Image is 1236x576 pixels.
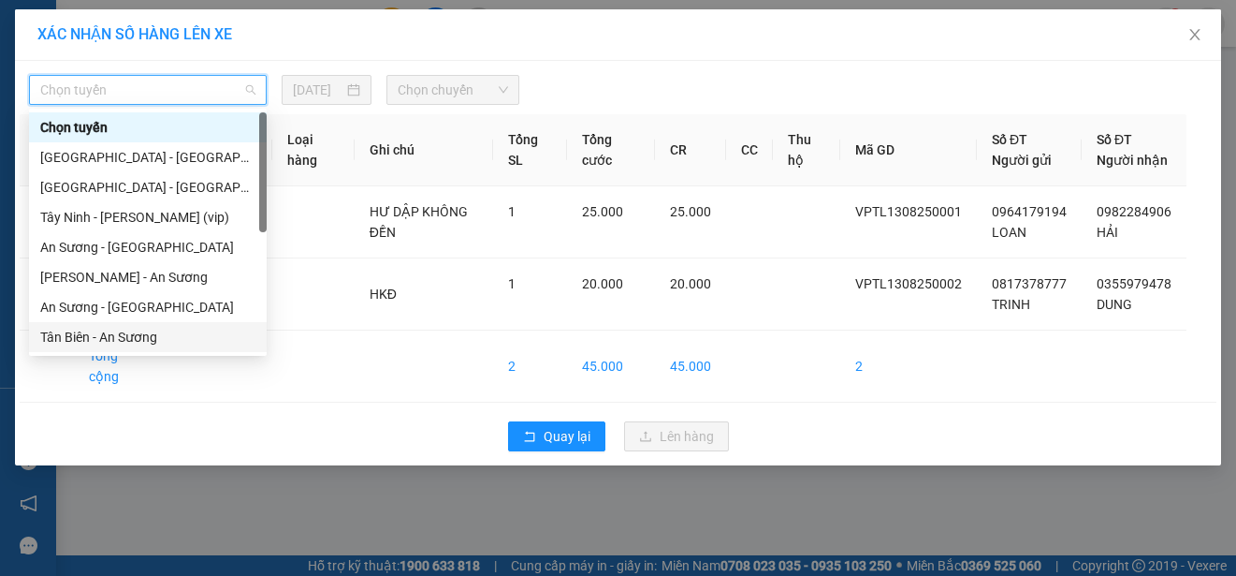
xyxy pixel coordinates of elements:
th: Tổng SL [493,114,567,186]
span: 20.000 [670,276,711,291]
span: HẢI [1097,225,1118,240]
div: [GEOGRAPHIC_DATA] - [GEOGRAPHIC_DATA] (vip) [40,147,255,168]
span: 01 Võ Văn Truyện, KP.1, Phường 2 [148,56,257,80]
span: Chọn tuyến [40,76,255,104]
span: HKĐ [370,287,397,302]
span: 1 [508,276,516,291]
div: An Sương - Châu Thành [29,232,267,262]
span: 0817378777 [992,276,1067,291]
span: TRINH [992,297,1030,312]
strong: ĐỒNG PHƯỚC [148,10,256,26]
span: DUNG [1097,297,1132,312]
span: VPTL1308250002 [855,276,962,291]
span: 0964179194 [992,204,1067,219]
div: Hồ Chí Minh - Tây Ninh (vip) [29,172,267,202]
input: 13/08/2025 [293,80,343,100]
div: An Sương - Tân Biên [29,292,267,322]
span: VPTL1308250002 [94,119,195,133]
button: rollbackQuay lại [508,421,605,451]
th: STT [20,114,74,186]
th: CC [726,114,773,186]
img: logo [7,11,90,94]
td: 2 [493,331,567,403]
span: 0355979478 [1097,276,1171,291]
span: 1 [508,204,516,219]
td: 45.000 [655,331,726,403]
td: 1 [20,186,74,258]
span: Số ĐT [1097,132,1132,147]
span: 11:15:57 [DATE] [41,136,114,147]
span: 25.000 [582,204,623,219]
th: Tổng cước [567,114,655,186]
span: Số ĐT [992,132,1027,147]
th: Ghi chú [355,114,493,186]
th: Loại hàng [272,114,355,186]
span: In ngày: [6,136,114,147]
span: LOAN [992,225,1026,240]
div: Hồ Chí Minh - Tây Ninh (vip) [29,142,267,172]
span: 20.000 [582,276,623,291]
span: Hotline: 19001152 [148,83,229,95]
span: HƯ DẬP KHÔNG ĐỀN [370,204,468,240]
span: [PERSON_NAME]: [6,121,195,132]
button: uploadLên hàng [624,421,729,451]
div: [PERSON_NAME] - An Sương [40,267,255,288]
td: Tổng cộng [74,331,162,403]
div: Tây Ninh - Hồ Chí Minh (vip) [29,202,267,232]
span: rollback [523,430,536,445]
div: Châu Thành - An Sương [29,262,267,292]
span: Người nhận [1097,153,1168,168]
span: VPTL1308250001 [855,204,962,219]
div: [GEOGRAPHIC_DATA] - [GEOGRAPHIC_DATA] (vip) [40,177,255,198]
div: An Sương - [GEOGRAPHIC_DATA] [40,237,255,258]
th: Mã GD [840,114,977,186]
div: Chọn tuyến [40,117,255,138]
span: Bến xe [GEOGRAPHIC_DATA] [148,30,252,53]
span: 0982284906 [1097,204,1171,219]
td: 2 [20,258,74,331]
th: CR [655,114,726,186]
div: Tây Ninh - [PERSON_NAME] (vip) [40,207,255,228]
div: Tân Biên - An Sương [29,322,267,352]
span: Người gửi [992,153,1052,168]
span: Chọn chuyến [398,76,507,104]
span: Quay lại [544,426,590,447]
th: Thu hộ [773,114,840,186]
div: Chọn tuyến [29,112,267,142]
button: Close [1169,9,1221,62]
span: ----------------------------------------- [51,101,229,116]
div: An Sương - [GEOGRAPHIC_DATA] [40,297,255,318]
td: 45.000 [567,331,655,403]
span: 25.000 [670,204,711,219]
span: XÁC NHẬN SỐ HÀNG LÊN XE [37,25,232,43]
td: 2 [840,331,977,403]
div: Tân Biên - An Sương [40,327,255,347]
span: close [1187,27,1202,42]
